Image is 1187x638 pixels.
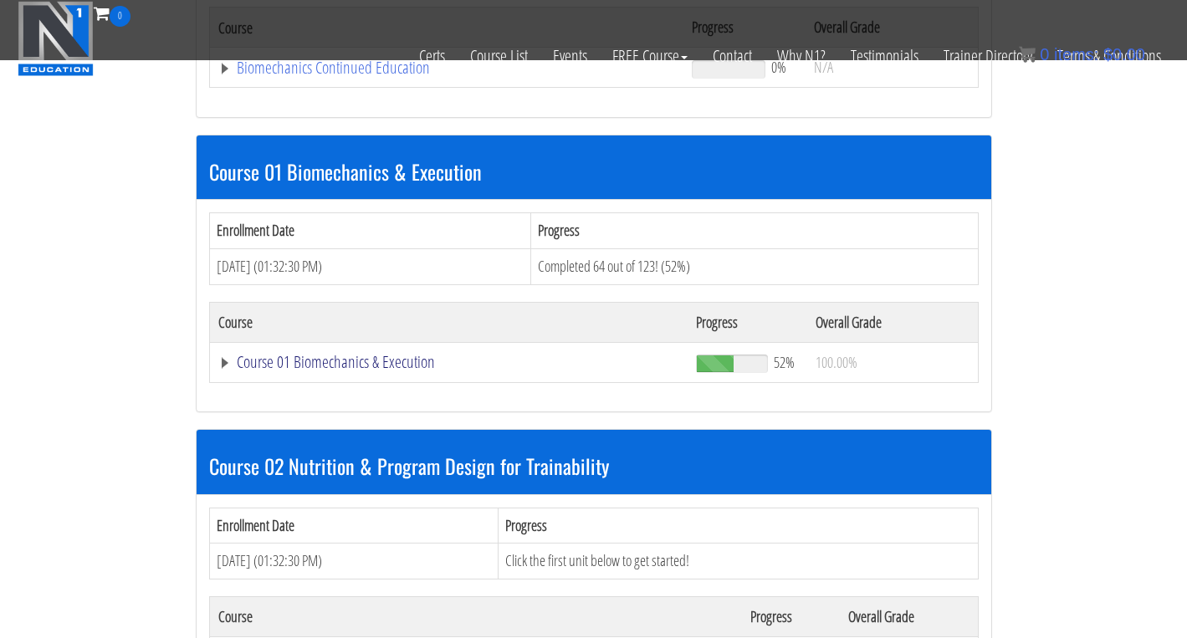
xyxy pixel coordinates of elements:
[530,213,978,249] th: Progress
[1019,46,1036,63] img: icon11.png
[931,27,1045,85] a: Trainer Directory
[458,27,540,85] a: Course List
[218,354,680,370] a: Course 01 Biomechanics & Execution
[807,302,978,342] th: Overall Grade
[499,544,978,579] td: Click the first unit below to get started!
[530,248,978,284] td: Completed 64 out of 123! (52%)
[407,27,458,85] a: Certs
[499,508,978,544] th: Progress
[1019,45,1145,64] a: 0 items: $0.00
[742,596,839,636] th: Progress
[209,596,742,636] th: Course
[18,1,94,76] img: n1-education
[110,6,130,27] span: 0
[700,27,765,85] a: Contact
[807,342,978,382] td: 100.00%
[209,544,499,579] td: [DATE] (01:32:30 PM)
[209,213,530,249] th: Enrollment Date
[765,27,838,85] a: Why N1?
[209,455,979,477] h3: Course 02 Nutrition & Program Design for Trainability
[540,27,600,85] a: Events
[840,596,978,636] th: Overall Grade
[1040,45,1049,64] span: 0
[838,27,931,85] a: Testimonials
[1103,45,1145,64] bdi: 0.00
[209,302,688,342] th: Course
[94,2,130,24] a: 0
[1054,45,1098,64] span: items:
[688,302,807,342] th: Progress
[209,161,979,182] h3: Course 01 Biomechanics & Execution
[600,27,700,85] a: FREE Course
[209,248,530,284] td: [DATE] (01:32:30 PM)
[209,508,499,544] th: Enrollment Date
[1045,27,1174,85] a: Terms & Conditions
[1103,45,1113,64] span: $
[774,353,795,371] span: 52%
